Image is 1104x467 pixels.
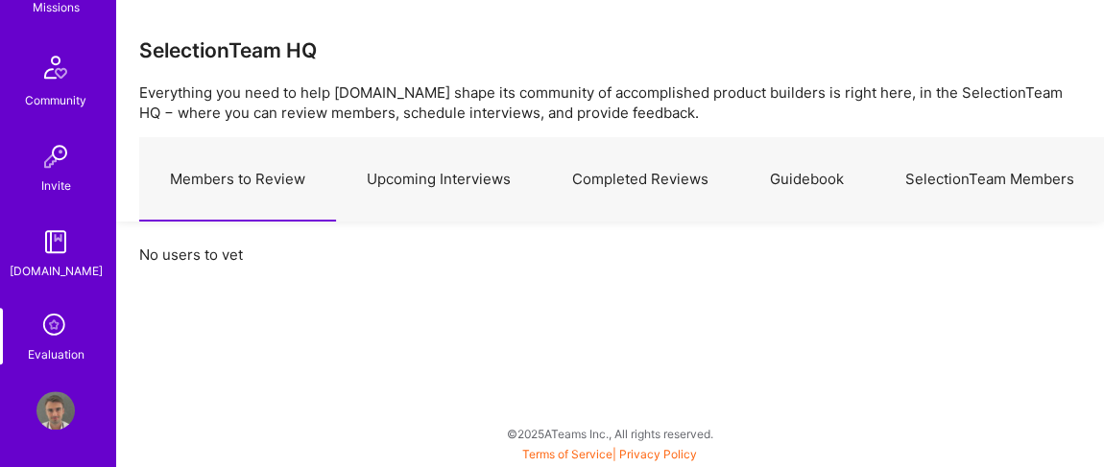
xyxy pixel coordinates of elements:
div: [DOMAIN_NAME] [10,261,103,281]
a: User Avatar [32,391,80,430]
i: icon SelectionTeam [37,308,74,344]
img: User Avatar [36,391,75,430]
div: Invite [41,175,71,196]
img: Community [33,44,79,90]
div: Community [25,90,86,110]
img: Invite [36,137,75,175]
img: guide book [36,222,75,261]
div: Evaluation [28,344,84,364]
